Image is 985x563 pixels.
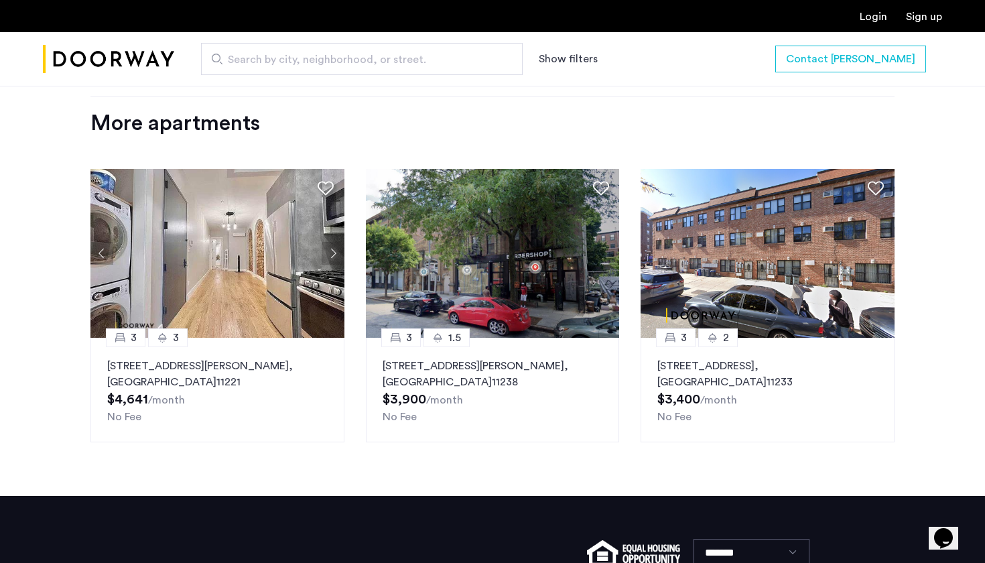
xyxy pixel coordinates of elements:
[657,412,692,422] span: No Fee
[148,395,185,405] sub: /month
[383,393,426,406] span: $3,900
[366,169,620,338] img: 2014_638588362402656327.jpeg
[641,338,895,442] a: 32[STREET_ADDRESS], [GEOGRAPHIC_DATA]11233No Fee
[383,358,603,390] p: [STREET_ADDRESS][PERSON_NAME] 11238
[641,169,895,338] img: 360ac8f6-4482-47b0-bc3d-3cb89b569d10_638905213311901418.png
[90,169,344,338] img: 2016_638508057422011239.jpeg
[775,46,926,72] button: button
[906,11,942,22] a: Registration
[90,338,344,442] a: 33[STREET_ADDRESS][PERSON_NAME], [GEOGRAPHIC_DATA]11221No Fee
[406,330,412,346] span: 3
[426,395,463,405] sub: /month
[786,51,915,67] span: Contact [PERSON_NAME]
[448,330,461,346] span: 1.5
[681,330,687,346] span: 3
[539,51,598,67] button: Show or hide filters
[201,43,523,75] input: Apartment Search
[107,358,328,390] p: [STREET_ADDRESS][PERSON_NAME] 11221
[322,242,344,265] button: Next apartment
[366,338,620,442] a: 31.5[STREET_ADDRESS][PERSON_NAME], [GEOGRAPHIC_DATA]11238No Fee
[173,330,179,346] span: 3
[90,242,113,265] button: Previous apartment
[43,34,174,84] a: Cazamio Logo
[43,34,174,84] img: logo
[657,358,878,390] p: [STREET_ADDRESS] 11233
[723,330,729,346] span: 2
[383,412,417,422] span: No Fee
[657,393,700,406] span: $3,400
[929,509,972,550] iframe: chat widget
[228,52,485,68] span: Search by city, neighborhood, or street.
[107,393,148,406] span: $4,641
[860,11,887,22] a: Login
[700,395,737,405] sub: /month
[131,330,137,346] span: 3
[90,110,895,137] div: More apartments
[107,412,141,422] span: No Fee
